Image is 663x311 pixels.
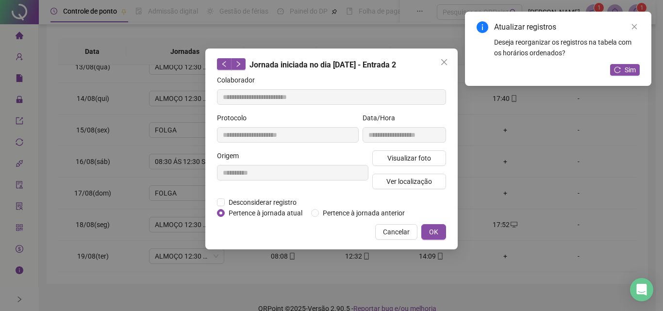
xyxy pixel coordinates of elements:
button: Cancelar [375,224,417,240]
span: left [221,61,228,67]
span: reload [614,66,621,73]
div: Deseja reorganizar os registros na tabela com os horários ordenados? [494,37,640,58]
span: Cancelar [383,227,410,237]
button: Ver localização [372,174,446,189]
div: Open Intercom Messenger [630,278,653,301]
span: right [235,61,242,67]
button: OK [421,224,446,240]
label: Colaborador [217,75,261,85]
label: Protocolo [217,113,253,123]
button: right [231,58,246,70]
button: Close [436,54,452,70]
span: Pertence à jornada atual [225,208,306,218]
label: Origem [217,150,245,161]
span: Pertence à jornada anterior [319,208,409,218]
span: Sim [625,65,636,75]
div: Jornada iniciada no dia [DATE] - Entrada 2 [217,58,446,71]
span: info-circle [477,21,488,33]
span: close [631,23,638,30]
button: left [217,58,232,70]
button: Sim [610,64,640,76]
a: Close [629,21,640,32]
label: Data/Hora [363,113,401,123]
span: Desconsiderar registro [225,197,300,208]
span: OK [429,227,438,237]
button: Visualizar foto [372,150,446,166]
span: close [440,58,448,66]
span: Visualizar foto [387,153,431,164]
div: Atualizar registros [494,21,640,33]
span: Ver localização [386,176,432,187]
